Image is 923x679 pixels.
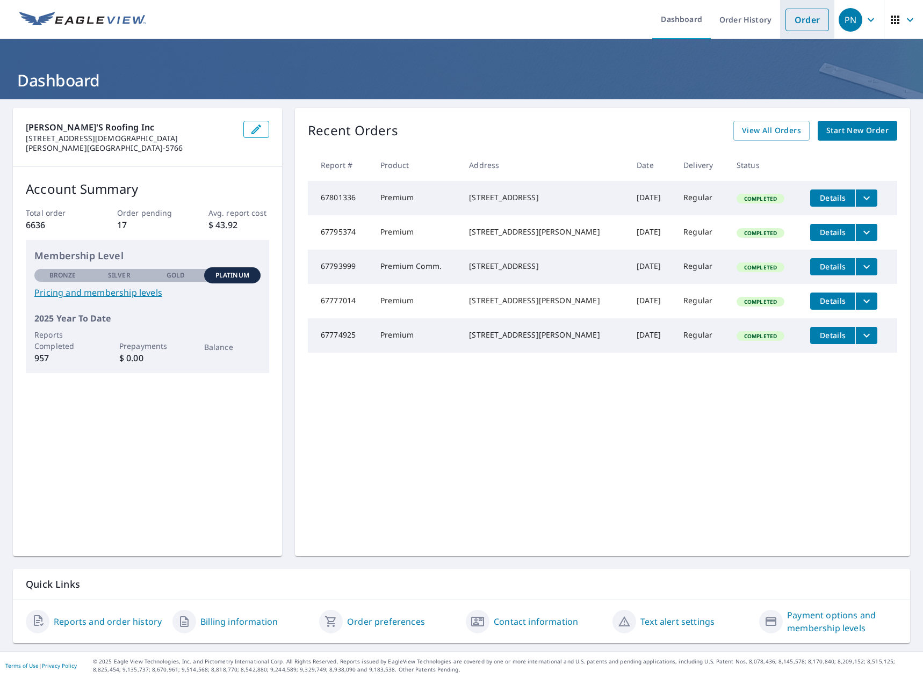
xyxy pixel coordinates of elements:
p: Balance [204,341,261,353]
button: detailsBtn-67774925 [810,327,855,344]
span: Details [817,227,849,237]
p: | [5,662,77,669]
div: [STREET_ADDRESS][PERSON_NAME] [469,330,619,340]
a: Order preferences [347,615,425,628]
span: Completed [738,332,783,340]
span: Completed [738,264,783,271]
button: detailsBtn-67801336 [810,189,855,207]
p: © 2025 Eagle View Technologies, Inc. and Pictometry International Corp. All Rights Reserved. Repo... [93,658,918,674]
p: Order pending [117,207,178,218]
div: [STREET_ADDRESS][PERSON_NAME] [469,295,619,306]
td: [DATE] [628,250,675,284]
span: Completed [738,195,783,202]
td: Premium [372,215,460,250]
p: [STREET_ADDRESS][DEMOGRAPHIC_DATA] [26,134,235,143]
td: [DATE] [628,318,675,353]
td: [DATE] [628,215,675,250]
p: Avg. report cost [208,207,269,218]
td: Premium [372,284,460,318]
a: Reports and order history [54,615,162,628]
td: Regular [675,250,728,284]
td: 67795374 [308,215,372,250]
p: Account Summary [26,179,269,199]
td: [DATE] [628,284,675,318]
td: Premium Comm. [372,250,460,284]
td: Regular [675,318,728,353]
a: Payment options and membership levels [787,609,897,634]
td: Regular [675,215,728,250]
div: [STREET_ADDRESS] [469,261,619,272]
td: [DATE] [628,181,675,215]
p: 6636 [26,218,86,231]
a: Privacy Policy [42,662,77,669]
td: 67774925 [308,318,372,353]
p: Silver [108,271,131,280]
p: Membership Level [34,249,261,263]
td: Regular [675,284,728,318]
a: Billing information [200,615,278,628]
div: [STREET_ADDRESS][PERSON_NAME] [469,227,619,237]
p: Gold [167,271,185,280]
a: Pricing and membership levels [34,286,261,299]
th: Delivery [675,149,728,181]
h1: Dashboard [13,69,910,91]
button: detailsBtn-67777014 [810,293,855,310]
td: Premium [372,181,460,215]
td: 67801336 [308,181,372,215]
p: 957 [34,352,91,364]
th: Status [728,149,802,181]
a: Start New Order [818,121,897,141]
th: Report # [308,149,372,181]
div: PN [839,8,862,32]
span: Details [817,261,849,272]
th: Date [628,149,675,181]
td: 67793999 [308,250,372,284]
a: Text alert settings [640,615,715,628]
img: EV Logo [19,12,146,28]
p: Total order [26,207,86,218]
p: Platinum [215,271,249,280]
p: 2025 Year To Date [34,312,261,325]
span: Details [817,330,849,340]
span: Start New Order [826,124,889,137]
p: [PERSON_NAME][GEOGRAPHIC_DATA]-5766 [26,143,235,153]
p: $ 0.00 [119,352,176,364]
p: 17 [117,218,178,231]
button: filesDropdownBtn-67793999 [855,258,877,275]
a: View All Orders [733,121,810,141]
div: [STREET_ADDRESS] [469,192,619,203]
button: filesDropdownBtn-67795374 [855,224,877,241]
td: Regular [675,181,728,215]
p: Reports Completed [34,329,91,352]
td: Premium [372,318,460,353]
a: Contact information [494,615,578,628]
span: Details [817,193,849,203]
button: detailsBtn-67793999 [810,258,855,275]
button: detailsBtn-67795374 [810,224,855,241]
button: filesDropdownBtn-67777014 [855,293,877,310]
td: 67777014 [308,284,372,318]
p: Bronze [49,271,76,280]
span: Completed [738,298,783,305]
a: Terms of Use [5,662,39,669]
p: $ 43.92 [208,218,269,231]
th: Product [372,149,460,181]
span: Completed [738,229,783,237]
th: Address [460,149,628,181]
p: Prepayments [119,340,176,352]
p: Recent Orders [308,121,398,141]
span: Details [817,296,849,306]
span: View All Orders [742,124,801,137]
button: filesDropdownBtn-67774925 [855,327,877,344]
p: [PERSON_NAME]'s Roofing Inc [26,121,235,134]
button: filesDropdownBtn-67801336 [855,189,877,207]
a: Order [785,9,829,31]
p: Quick Links [26,578,897,591]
